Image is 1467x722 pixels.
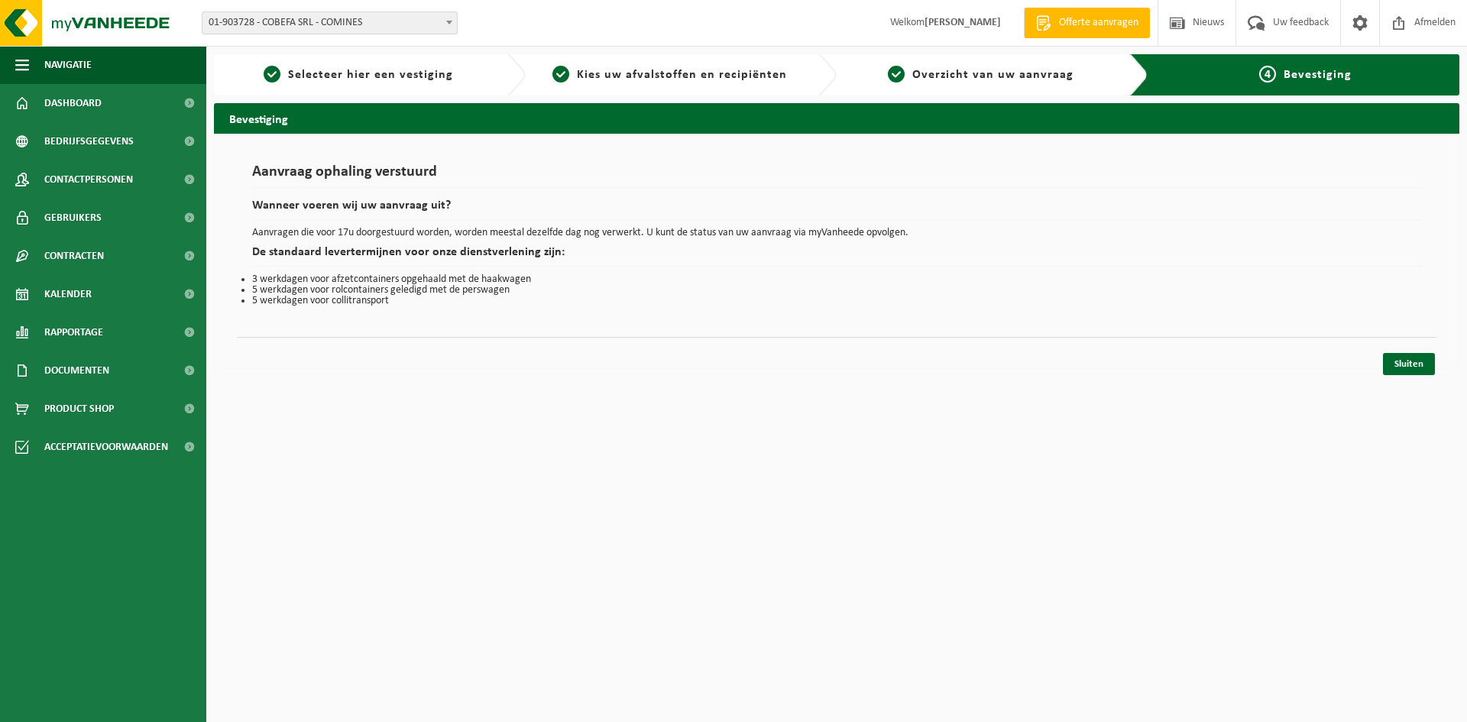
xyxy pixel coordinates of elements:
[202,12,457,34] span: 01-903728 - COBEFA SRL - COMINES
[1383,353,1435,375] a: Sluiten
[44,237,104,275] span: Contracten
[252,228,1421,238] p: Aanvragen die voor 17u doorgestuurd worden, worden meestal dezelfde dag nog verwerkt. U kunt de s...
[8,688,255,722] iframe: chat widget
[264,66,280,83] span: 1
[252,199,1421,220] h2: Wanneer voeren wij uw aanvraag uit?
[44,160,133,199] span: Contactpersonen
[44,313,103,351] span: Rapportage
[44,122,134,160] span: Bedrijfsgegevens
[552,66,569,83] span: 2
[44,351,109,390] span: Documenten
[44,390,114,428] span: Product Shop
[222,66,495,84] a: 1Selecteer hier een vestiging
[252,274,1421,285] li: 3 werkdagen voor afzetcontainers opgehaald met de haakwagen
[44,275,92,313] span: Kalender
[44,46,92,84] span: Navigatie
[925,17,1001,28] strong: [PERSON_NAME]
[1259,66,1276,83] span: 4
[214,103,1459,133] h2: Bevestiging
[44,428,168,466] span: Acceptatievoorwaarden
[288,69,453,81] span: Selecteer hier een vestiging
[202,11,458,34] span: 01-903728 - COBEFA SRL - COMINES
[44,199,102,237] span: Gebruikers
[252,164,1421,188] h1: Aanvraag ophaling verstuurd
[912,69,1074,81] span: Overzicht van uw aanvraag
[1055,15,1142,31] span: Offerte aanvragen
[533,66,807,84] a: 2Kies uw afvalstoffen en recipiënten
[888,66,905,83] span: 3
[844,66,1118,84] a: 3Overzicht van uw aanvraag
[1284,69,1352,81] span: Bevestiging
[44,84,102,122] span: Dashboard
[1024,8,1150,38] a: Offerte aanvragen
[252,285,1421,296] li: 5 werkdagen voor rolcontainers geledigd met de perswagen
[252,246,1421,267] h2: De standaard levertermijnen voor onze dienstverlening zijn:
[577,69,787,81] span: Kies uw afvalstoffen en recipiënten
[252,296,1421,306] li: 5 werkdagen voor collitransport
